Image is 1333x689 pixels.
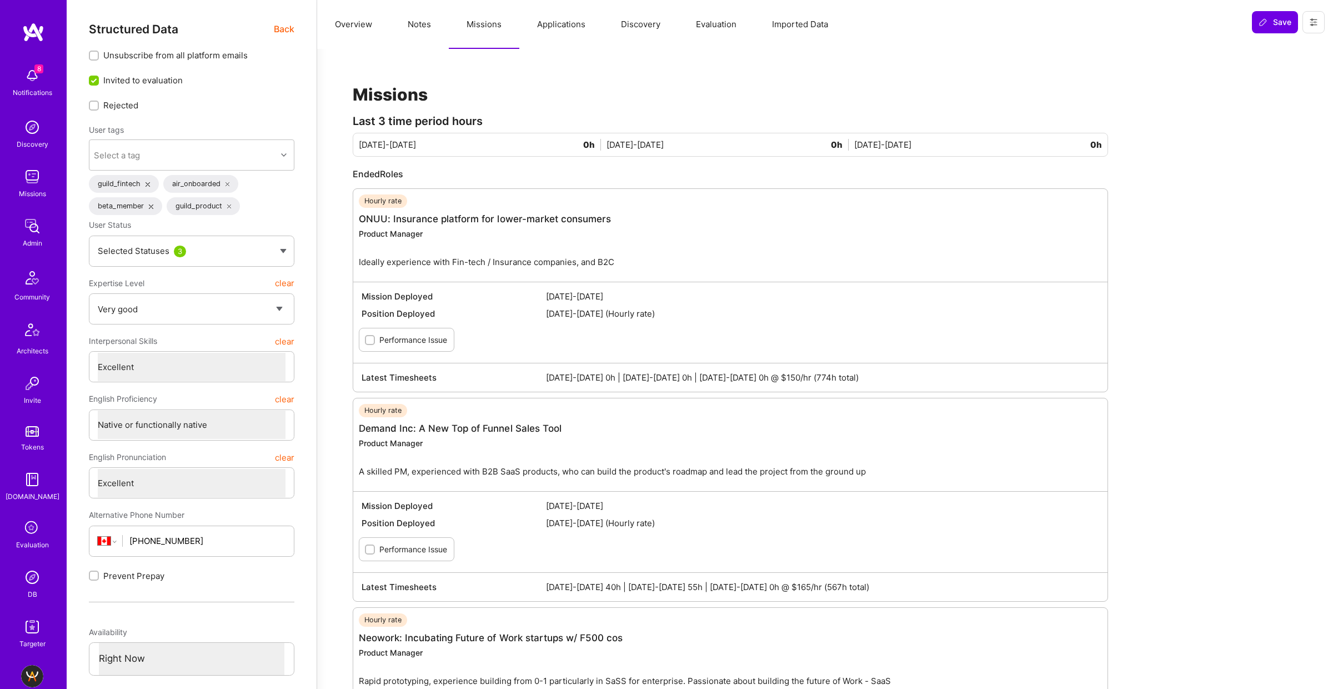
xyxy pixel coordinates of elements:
span: Back [274,22,294,36]
a: BuildTeam [18,665,46,687]
button: Save [1252,11,1298,33]
div: guild_fintech [89,175,159,193]
i: icon SelectionTeam [22,518,43,539]
span: Mission Deployed [362,500,546,512]
div: Targeter [19,638,46,650]
span: [DATE]-[DATE] 0h | [DATE]-[DATE] 0h | [DATE]-[DATE] 0h @ $150/hr (774h total) [546,372,1099,383]
span: Save [1259,17,1291,28]
div: Ended Roles [353,168,1108,180]
div: Invite [24,395,41,406]
span: Latest Timesheets [362,372,546,383]
span: 0h [583,139,601,151]
div: Evaluation [16,539,49,551]
span: Expertise Level [89,273,144,293]
span: Rejected [103,99,138,111]
div: Notifications [13,87,52,98]
div: Community [14,291,50,303]
img: Skill Targeter [21,616,43,638]
p: Rapid prototyping, experience building from 0-1 particularly in SaSS for enterprise. Passionate a... [359,675,891,687]
button: clear [275,273,294,293]
span: [DATE]-[DATE] (Hourly rate) [546,308,1099,319]
img: Community [19,264,46,291]
div: Availability [89,622,294,642]
input: +1 (000) 000-0000 [129,527,285,555]
span: Mission Deployed [362,291,546,302]
div: Missions [19,188,46,199]
button: clear [275,331,294,351]
div: Last 3 time period hours [353,116,1108,127]
button: clear [275,447,294,467]
div: Hourly rate [359,194,407,208]
div: [DATE]-[DATE] [854,139,1102,151]
div: Admin [23,237,42,249]
a: Neowork: Incubating Future of Work startups w/ F500 cos [359,632,623,643]
div: Product Manager [359,647,891,658]
img: Architects [19,318,46,345]
div: DB [28,588,37,600]
div: guild_product [167,197,240,215]
img: Invite [21,372,43,395]
span: 0h [831,139,849,151]
i: icon Close [227,204,232,209]
div: [DATE]-[DATE] [607,139,854,151]
img: discovery [21,116,43,138]
button: clear [275,389,294,409]
span: English Pronunciation [89,447,166,467]
span: Position Deployed [362,517,546,529]
div: Discovery [17,138,48,150]
div: Select a tag [94,149,140,161]
span: Interpersonal Skills [89,331,157,351]
span: Invited to evaluation [103,74,183,86]
span: 0h [1090,139,1102,151]
label: Performance Issue [379,334,447,346]
span: Prevent Prepay [103,570,164,582]
img: caret [280,249,287,253]
p: A skilled PM, experienced with B2B SaaS products, who can build the product's roadmap and lead th... [359,466,866,477]
a: ONUU: Insurance platform for lower-market consumers [359,213,611,224]
span: [DATE]-[DATE] (Hourly rate) [546,517,1099,529]
div: Product Manager [359,228,614,239]
span: 8 [34,64,43,73]
span: Selected Statuses [98,246,169,256]
img: BuildTeam [21,665,43,687]
span: Unsubscribe from all platform emails [103,49,248,61]
img: bell [21,64,43,87]
span: Structured Data [89,22,178,36]
p: Ideally experience with Fin-tech / Insurance companies, and B2C [359,256,614,268]
img: logo [22,22,44,42]
div: [DOMAIN_NAME] [6,491,59,502]
label: Performance Issue [379,543,447,555]
div: Tokens [21,441,44,453]
div: [DATE]-[DATE] [359,139,607,151]
img: admin teamwork [21,215,43,237]
span: English Proficiency [89,389,157,409]
span: User Status [89,220,131,229]
div: Hourly rate [359,404,407,417]
i: icon Chevron [281,152,287,158]
div: air_onboarded [163,175,239,193]
h1: Missions [353,84,1108,104]
div: Hourly rate [359,613,407,627]
i: icon Close [149,204,153,209]
img: tokens [26,426,39,437]
a: Demand Inc: A New Top of Funnel Sales Tool [359,423,562,434]
img: guide book [21,468,43,491]
div: Architects [17,345,48,357]
i: icon Close [146,182,150,187]
img: teamwork [21,166,43,188]
label: User tags [89,124,124,135]
span: [DATE]-[DATE] [546,500,1099,512]
div: 3 [174,246,186,257]
span: Position Deployed [362,308,546,319]
div: beta_member [89,197,162,215]
div: Product Manager [359,438,866,448]
span: Latest Timesheets [362,581,546,593]
span: Alternative Phone Number [89,510,184,520]
span: [DATE]-[DATE] [546,291,1099,302]
i: icon Close [225,182,230,187]
span: [DATE]-[DATE] 40h | [DATE]-[DATE] 55h | [DATE]-[DATE] 0h @ $165/hr (567h total) [546,581,1099,593]
img: Admin Search [21,566,43,588]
